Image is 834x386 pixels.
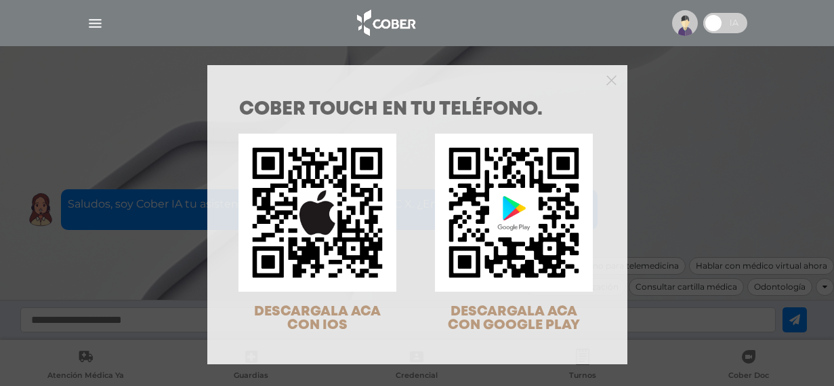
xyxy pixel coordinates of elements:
[435,134,593,292] img: qr-code
[448,305,580,332] span: DESCARGALA ACA CON GOOGLE PLAY
[606,73,617,85] button: Close
[238,134,396,292] img: qr-code
[254,305,381,332] span: DESCARGALA ACA CON IOS
[239,100,596,119] h1: COBER TOUCH en tu teléfono.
